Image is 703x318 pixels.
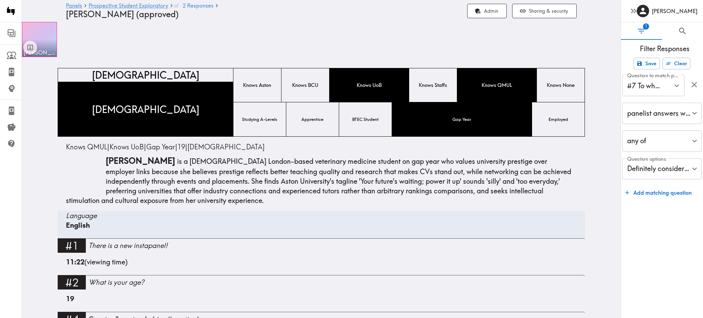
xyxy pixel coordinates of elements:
span: Employed [547,115,569,124]
span: [DEMOGRAPHIC_DATA] [91,67,201,83]
div: any of [622,130,702,152]
span: Knows UoB [110,143,144,151]
button: Filter Responses [621,22,662,40]
span: Language [66,211,577,220]
div: Definitely considering it [622,158,702,180]
span: | [66,143,110,151]
a: #2What is your age? [58,275,585,294]
div: #1 [58,238,86,253]
span: Gap Year [451,115,472,124]
a: 21of2 Responses [175,3,214,9]
span: of [171,3,179,8]
span: [PERSON_NAME] [24,49,55,56]
span: Search [678,26,687,36]
button: Sharing & security [512,4,577,19]
label: Question to match panelists on [627,72,681,79]
b: 11:22 [66,258,84,266]
span: Knows QMUL [480,80,514,90]
span: Filter Responses [626,44,703,54]
div: panelist answers with [622,103,702,124]
span: [DEMOGRAPHIC_DATA] [187,143,265,151]
span: | [146,143,177,151]
h6: [PERSON_NAME] [652,7,698,15]
span: 1 [643,23,649,30]
label: Question options [627,155,666,163]
span: [PERSON_NAME] [106,156,175,166]
div: What is your age? [89,277,585,287]
span: Knows QMUL [66,143,107,151]
span: 2 Responses [183,3,214,8]
a: Prospective Student Exploratory [89,3,168,9]
button: Toggle between responses and questions [23,41,37,54]
a: Panels [66,3,82,9]
span: Gap Year [146,143,175,151]
p: is a [DEMOGRAPHIC_DATA] London-based veterinary medicine student on gap year who values universit... [66,155,577,205]
button: Open [671,80,682,91]
span: Apprentice [300,115,325,124]
div: #2 [58,275,86,289]
a: Admin [467,4,507,19]
span: BTEC Student [351,115,380,124]
button: Clear all filters [662,58,690,69]
span: Studying A-Levels [241,115,278,124]
span: [DEMOGRAPHIC_DATA] [91,101,201,117]
span: English [66,221,90,229]
span: | [110,143,146,151]
span: | [177,143,187,151]
button: Save filters [634,58,660,69]
span: [PERSON_NAME] (approved) [66,9,178,19]
span: Knows Staffs [417,80,448,90]
div: 19 [66,294,577,312]
div: There is a new instapanel! [89,241,585,250]
a: #1There is a new instapanel! [58,238,585,257]
a: [PERSON_NAME] [22,22,57,57]
span: Knows None [545,80,576,90]
button: Add matching question [622,186,694,200]
span: 2 [171,1,174,7]
span: Knows BCU [291,80,320,90]
span: Knows UoB [355,80,383,90]
span: Knows Aston [242,80,273,90]
div: (viewing time) [66,257,577,275]
span: 19 [177,143,185,151]
img: Instapanel [4,4,18,18]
